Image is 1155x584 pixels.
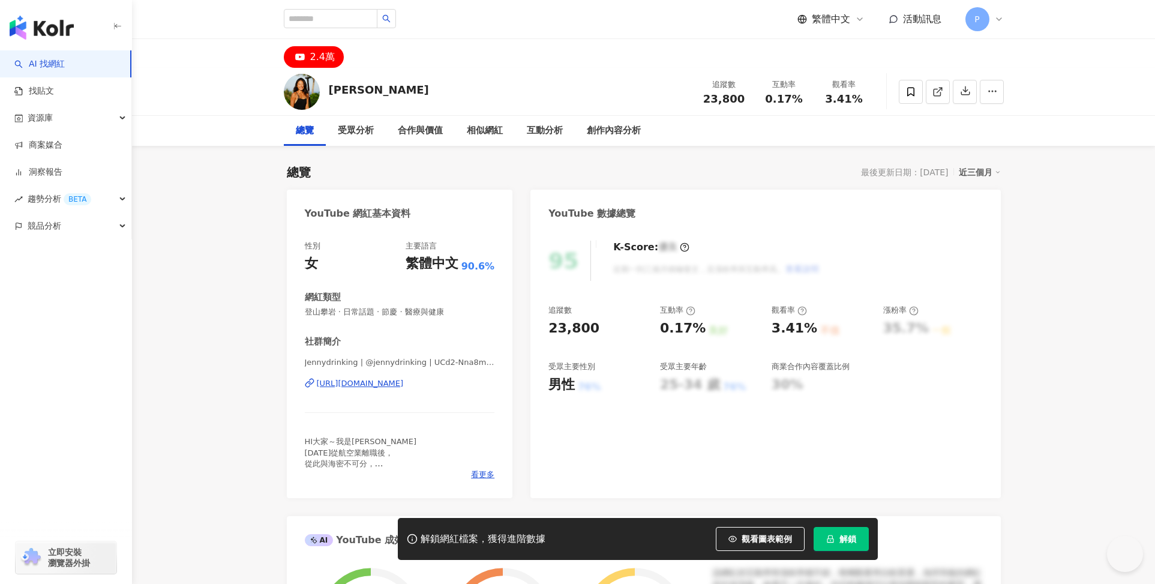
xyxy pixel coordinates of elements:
div: 受眾分析 [338,124,374,138]
span: Jennydrinking | @jennydrinking | UCd2-Nna8m9q5q2WWd7IUo7Q [305,357,495,368]
div: 觀看率 [772,305,807,316]
button: 2.4萬 [284,46,344,68]
div: 解鎖網紅檔案，獲得進階數據 [421,533,545,546]
div: 互動率 [761,79,807,91]
div: 最後更新日期：[DATE] [861,167,948,177]
div: BETA [64,193,91,205]
span: 90.6% [461,260,495,273]
div: YouTube 數據總覽 [548,207,635,220]
div: 社群簡介 [305,336,341,348]
span: lock [826,535,835,543]
div: 相似網紅 [467,124,503,138]
div: 近三個月 [959,164,1001,180]
span: rise [14,195,23,203]
div: 合作與價值 [398,124,443,138]
span: 看更多 [471,469,494,480]
div: 主要語言 [406,241,437,251]
div: 受眾主要性別 [548,361,595,372]
span: 資源庫 [28,104,53,131]
a: 洞察報告 [14,166,62,178]
span: 23,800 [703,92,745,105]
div: 網紅類型 [305,291,341,304]
div: 2.4萬 [310,49,335,65]
div: 總覽 [287,164,311,181]
div: K-Score : [613,241,689,254]
div: 0.17% [660,319,706,338]
div: 總覽 [296,124,314,138]
span: 活動訊息 [903,13,941,25]
img: KOL Avatar [284,74,320,110]
span: 登山攀岩 · 日常話題 · 節慶 · 醫療與健康 [305,307,495,318]
span: 繁體中文 [812,13,850,26]
img: logo [10,16,74,40]
div: 創作內容分析 [587,124,641,138]
a: 商案媒合 [14,139,62,151]
div: 23,800 [548,319,599,338]
img: chrome extension [19,548,43,567]
div: 3.41% [772,319,817,338]
div: 繁體中文 [406,254,458,273]
span: 趨勢分析 [28,185,91,212]
span: 解鎖 [839,534,856,544]
div: [URL][DOMAIN_NAME] [317,378,404,389]
button: 解鎖 [814,527,869,551]
a: searchAI 找網紅 [14,58,65,70]
span: search [382,14,391,23]
div: 男性 [548,376,575,394]
div: 追蹤數 [548,305,572,316]
div: 女 [305,254,318,273]
a: [URL][DOMAIN_NAME] [305,378,495,389]
button: 觀看圖表範例 [716,527,805,551]
span: HI大家～我是[PERSON_NAME] [DATE]從航空業離職後， 從此與海密不可分， 待過[GEOGRAPHIC_DATA]， 現居台東， 也喜歡每日的小酌時光， 因此這個頻道分享在愛喝酒... [305,437,461,534]
div: 觀看率 [821,79,867,91]
div: 互動率 [660,305,695,316]
div: 商業合作內容覆蓋比例 [772,361,850,372]
div: [PERSON_NAME] [329,82,429,97]
span: 競品分析 [28,212,61,239]
a: chrome extension立即安裝 瀏覽器外掛 [16,541,116,574]
span: 0.17% [765,93,802,105]
span: 觀看圖表範例 [742,534,792,544]
div: YouTube 網紅基本資料 [305,207,411,220]
div: 漲粉率 [883,305,919,316]
div: 追蹤數 [701,79,747,91]
div: 性別 [305,241,320,251]
span: P [974,13,979,26]
a: 找貼文 [14,85,54,97]
div: 互動分析 [527,124,563,138]
div: 受眾主要年齡 [660,361,707,372]
span: 立即安裝 瀏覽器外掛 [48,547,90,568]
span: 3.41% [825,93,862,105]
